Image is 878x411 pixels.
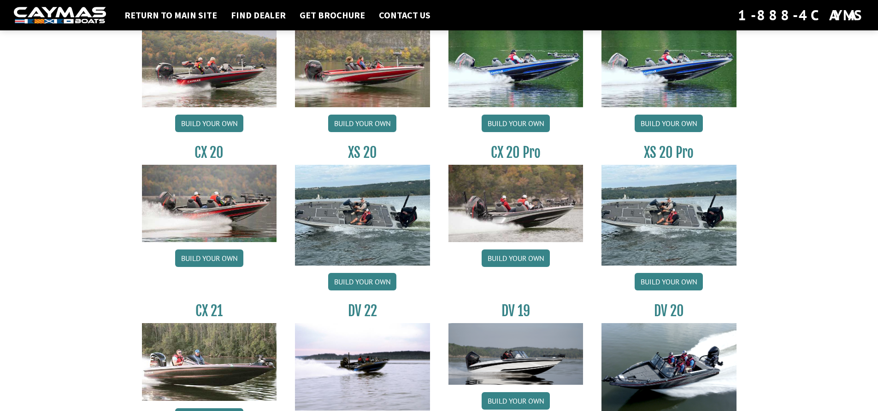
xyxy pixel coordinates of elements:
a: Build your own [482,249,550,267]
a: Contact Us [374,9,435,21]
img: XS_20_resized.jpg [295,165,430,266]
div: 1-888-4CAYMAS [738,5,864,25]
img: XS_20_resized.jpg [601,165,737,266]
img: CX19_thumbnail.jpg [448,29,583,107]
a: Build your own [328,115,396,132]
h3: XS 20 [295,144,430,161]
img: CX21_thumb.jpg [142,323,277,400]
a: Build your own [328,273,396,290]
img: white-logo-c9c8dbefe5ff5ceceb0f0178aa75bf4bb51f6bca0971e226c86eb53dfe498488.png [14,7,106,24]
a: Build your own [175,115,243,132]
img: dv-19-ban_from_website_for_caymas_connect.png [448,323,583,385]
a: Get Brochure [295,9,370,21]
img: CX-18S_thumbnail.jpg [142,29,277,107]
a: Build your own [635,273,703,290]
a: Build your own [635,115,703,132]
h3: CX 20 [142,144,277,161]
h3: XS 20 Pro [601,144,737,161]
h3: DV 22 [295,302,430,319]
a: Build your own [175,249,243,267]
a: Build your own [482,392,550,410]
a: Build your own [482,115,550,132]
h3: DV 20 [601,302,737,319]
h3: CX 21 [142,302,277,319]
h3: CX 20 Pro [448,144,583,161]
a: Find Dealer [226,9,290,21]
img: CX-18SS_thumbnail.jpg [295,29,430,107]
img: CX-20Pro_thumbnail.jpg [448,165,583,242]
a: Return to main site [120,9,222,21]
h3: DV 19 [448,302,583,319]
img: CX19_thumbnail.jpg [601,29,737,107]
img: CX-20_thumbnail.jpg [142,165,277,242]
img: DV22_original_motor_cropped_for_caymas_connect.jpg [295,323,430,411]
